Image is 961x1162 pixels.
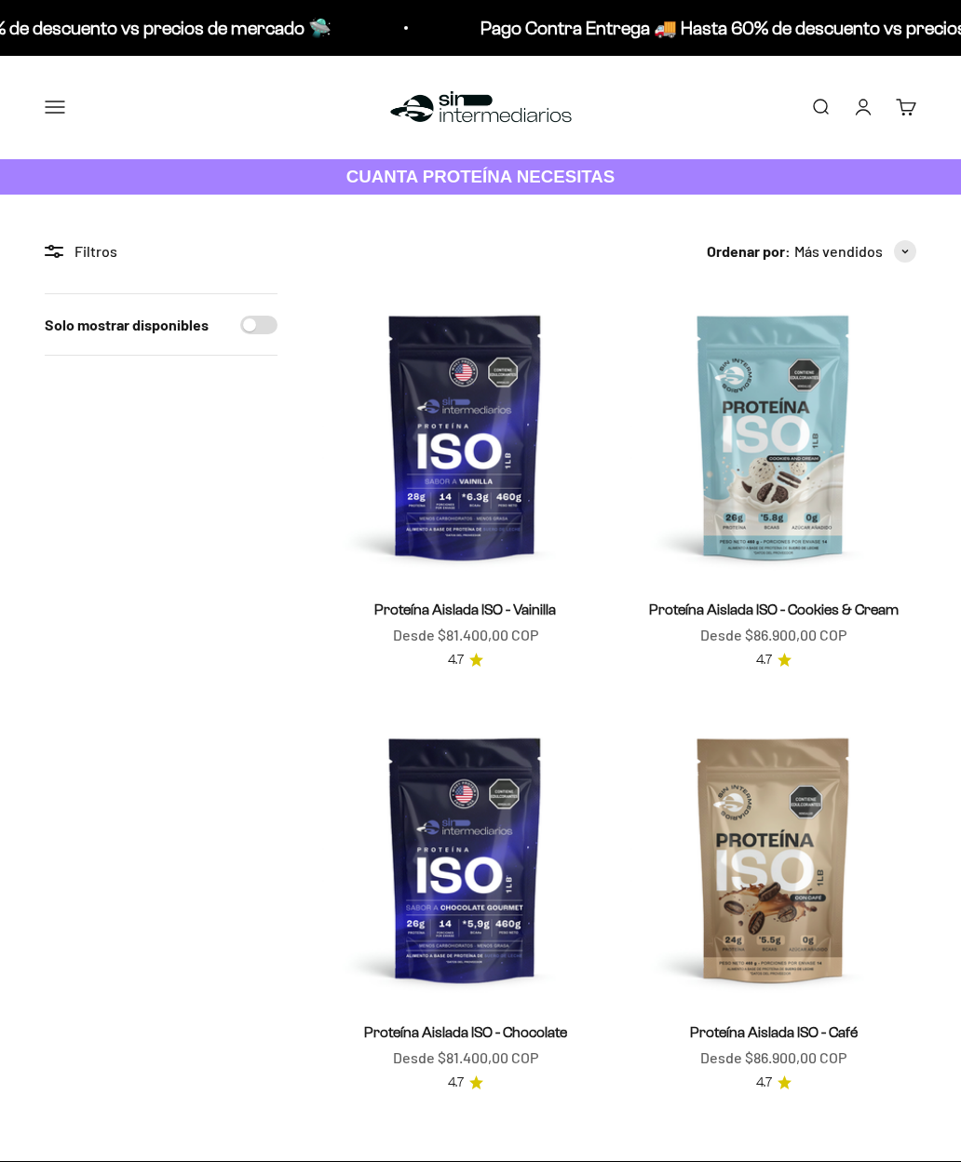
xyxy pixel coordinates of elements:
[322,293,608,579] img: Proteína Aislada ISO - Vainilla
[756,650,772,670] span: 4.7
[448,1073,483,1093] a: 4.74.7 de 5.0 estrellas
[756,650,792,670] a: 4.74.7 de 5.0 estrellas
[448,650,464,670] span: 4.7
[346,167,616,186] strong: CUANTA PROTEÍNA NECESITAS
[448,1073,464,1093] span: 4.7
[393,1046,538,1070] sale-price: Desde $81.400,00 COP
[393,623,538,647] sale-price: Desde $81.400,00 COP
[45,313,209,337] label: Solo mostrar disponibles
[700,623,846,647] sale-price: Desde $86.900,00 COP
[45,239,277,263] div: Filtros
[374,601,556,617] a: Proteína Aislada ISO - Vainilla
[756,1073,772,1093] span: 4.7
[794,239,916,263] button: Más vendidos
[630,293,916,579] img: Proteína Aislada ISO - Cookies & Cream
[630,716,916,1002] img: Proteína Aislada ISO - Café
[322,716,608,1002] img: Proteína Aislada ISO - Chocolate
[364,1024,567,1040] a: Proteína Aislada ISO - Chocolate
[700,1046,846,1070] sale-price: Desde $86.900,00 COP
[690,1024,858,1040] a: Proteína Aislada ISO - Café
[794,239,883,263] span: Más vendidos
[649,601,899,617] a: Proteína Aislada ISO - Cookies & Cream
[448,650,483,670] a: 4.74.7 de 5.0 estrellas
[707,239,791,263] span: Ordenar por:
[756,1073,792,1093] a: 4.74.7 de 5.0 estrellas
